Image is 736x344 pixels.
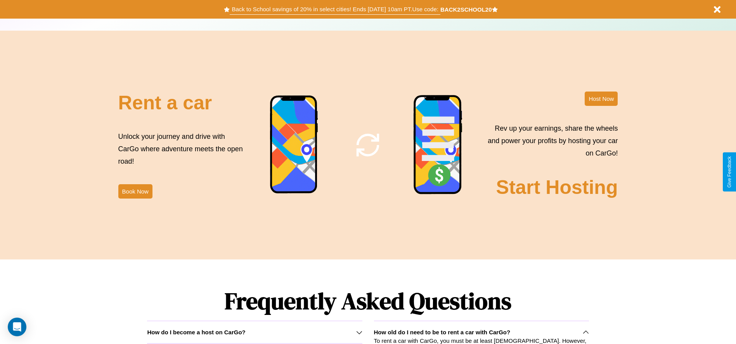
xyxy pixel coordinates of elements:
[483,122,618,160] p: Rev up your earnings, share the wheels and power your profits by hosting your car on CarGo!
[374,329,511,335] h3: How old do I need to be to rent a car with CarGo?
[118,92,212,114] h2: Rent a car
[496,176,618,199] h2: Start Hosting
[727,156,732,188] div: Give Feedback
[147,329,245,335] h3: How do I become a host on CarGo?
[118,130,246,168] p: Unlock your journey and drive with CarGo where adventure meets the open road!
[440,6,492,13] b: BACK2SCHOOL20
[585,92,618,106] button: Host Now
[413,95,463,195] img: phone
[147,281,589,321] h1: Frequently Asked Questions
[270,95,319,195] img: phone
[8,318,26,336] div: Open Intercom Messenger
[230,4,440,15] button: Back to School savings of 20% in select cities! Ends [DATE] 10am PT.Use code:
[118,184,152,199] button: Book Now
